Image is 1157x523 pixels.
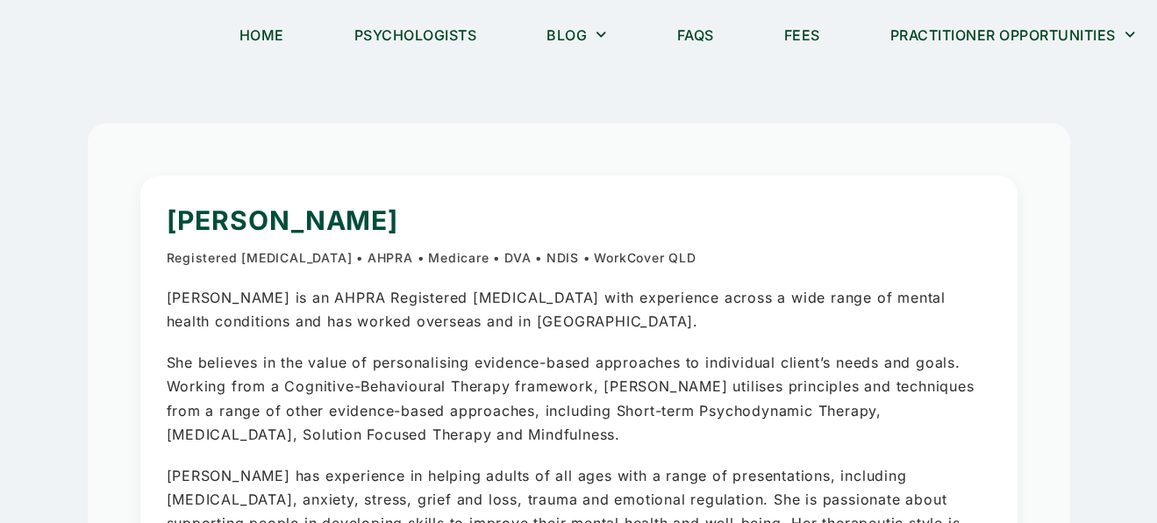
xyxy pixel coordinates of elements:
a: Psychologists [332,15,499,55]
a: Blog [525,15,629,55]
p: [PERSON_NAME] is an AHPRA Registered [MEDICAL_DATA] with experience across a wide range of mental... [167,286,991,333]
a: Fees [762,15,842,55]
p: She believes in the value of personalising evidence-based approaches to individual client’s needs... [167,351,991,447]
p: Registered [MEDICAL_DATA] • AHPRA • Medicare • DVA • NDIS • WorkCover QLD [167,247,991,269]
a: FAQs [655,15,736,55]
h1: [PERSON_NAME] [167,202,991,239]
a: Home [218,15,306,55]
